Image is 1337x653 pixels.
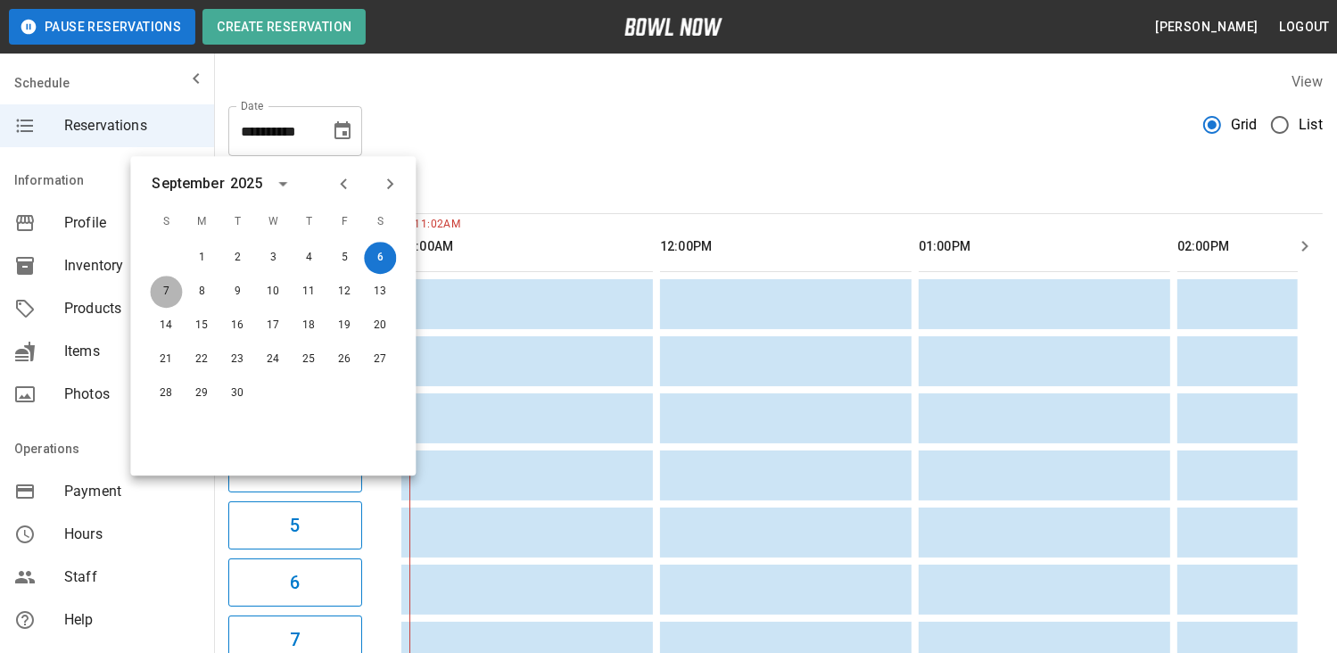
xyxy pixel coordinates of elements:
span: F [328,204,360,240]
button: Sep 3, 2025 [257,242,289,274]
button: Sep 12, 2025 [328,276,360,308]
button: Sep 2, 2025 [221,242,253,274]
button: Sep 21, 2025 [150,343,182,376]
button: Sep 29, 2025 [186,377,218,409]
button: Sep 8, 2025 [186,276,218,308]
th: 11:00AM [401,221,653,272]
th: 12:00PM [660,221,912,272]
button: Sep 24, 2025 [257,343,289,376]
span: W [257,204,289,240]
span: S [364,204,396,240]
span: Inventory [64,255,200,277]
button: Sep 27, 2025 [364,343,396,376]
th: 01:00PM [919,221,1170,272]
button: [PERSON_NAME] [1148,11,1265,44]
button: Sep 11, 2025 [293,276,325,308]
button: Sep 1, 2025 [186,242,218,274]
button: Sep 17, 2025 [257,310,289,342]
button: Sep 19, 2025 [328,310,360,342]
button: Sep 22, 2025 [186,343,218,376]
span: T [293,204,325,240]
span: T [221,204,253,240]
label: View [1292,73,1323,90]
div: September [152,173,224,194]
button: Sep 6, 2025 [364,242,396,274]
button: Sep 9, 2025 [221,276,253,308]
span: Help [64,609,200,631]
button: Sep 16, 2025 [221,310,253,342]
button: Next month [375,169,405,199]
button: Previous month [328,169,359,199]
span: Reservations [64,115,200,136]
span: Grid [1231,114,1258,136]
button: Choose date, selected date is Sep 6, 2025 [325,113,360,149]
button: Sep 18, 2025 [293,310,325,342]
img: logo [624,18,722,36]
button: 6 [228,558,362,607]
span: Profile [64,212,200,234]
button: Sep 25, 2025 [293,343,325,376]
button: Logout [1273,11,1337,44]
span: Photos [64,384,200,405]
span: Products [64,298,200,319]
span: Items [64,341,200,362]
button: Sep 30, 2025 [221,377,253,409]
h6: 6 [290,568,300,597]
button: Create Reservation [202,9,366,45]
button: Sep 14, 2025 [150,310,182,342]
button: Sep 10, 2025 [257,276,289,308]
button: Pause Reservations [9,9,195,45]
span: Hours [64,524,200,545]
span: Payment [64,481,200,502]
button: Sep 23, 2025 [221,343,253,376]
button: Sep 5, 2025 [328,242,360,274]
button: Sep 7, 2025 [150,276,182,308]
button: Sep 20, 2025 [364,310,396,342]
h6: 5 [290,511,300,540]
span: S [150,204,182,240]
div: 2025 [230,173,263,194]
button: 5 [228,501,362,550]
div: inventory tabs [228,170,1323,213]
span: Staff [64,566,200,588]
button: Sep 4, 2025 [293,242,325,274]
span: M [186,204,218,240]
button: Sep 13, 2025 [364,276,396,308]
span: List [1299,114,1323,136]
button: Sep 15, 2025 [186,310,218,342]
button: calendar view is open, switch to year view [268,169,298,199]
button: Sep 28, 2025 [150,377,182,409]
button: Sep 26, 2025 [328,343,360,376]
